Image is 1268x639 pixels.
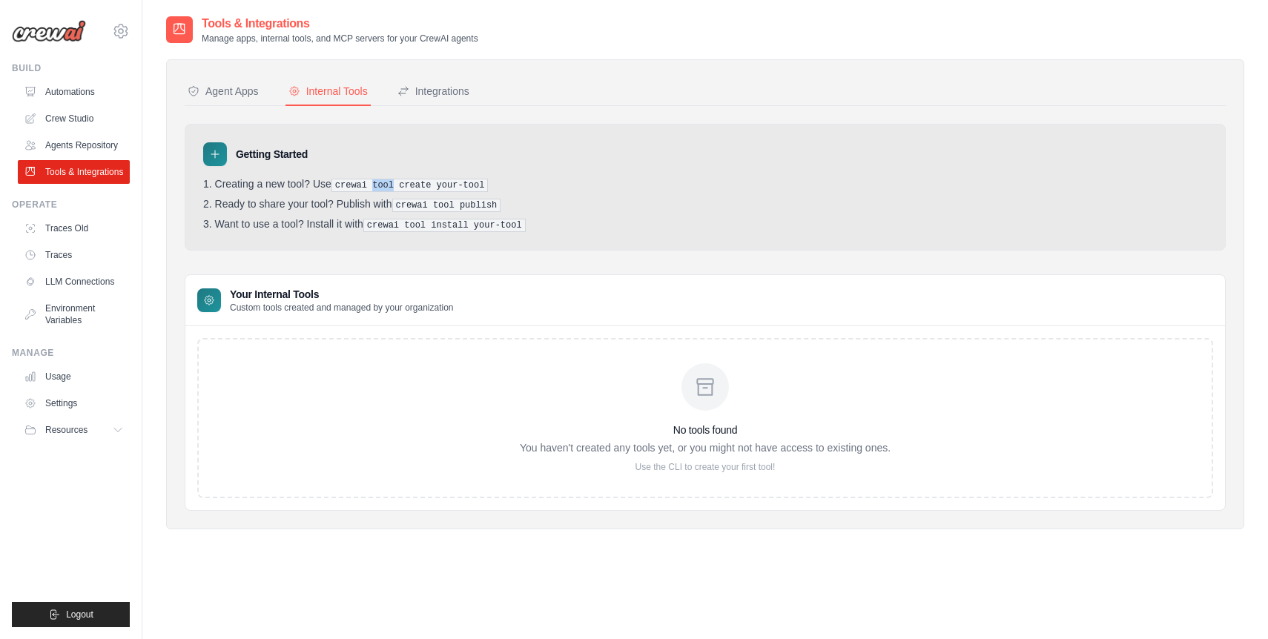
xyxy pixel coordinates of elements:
p: Custom tools created and managed by your organization [230,302,454,314]
div: Agent Apps [188,84,259,99]
span: Resources [45,424,87,436]
div: Manage [12,347,130,359]
a: Agents Repository [18,133,130,157]
pre: crewai tool create your-tool [331,179,489,192]
pre: crewai tool install your-tool [363,219,526,232]
p: Use the CLI to create your first tool! [520,461,891,473]
button: Logout [12,602,130,627]
a: Traces [18,243,130,267]
a: Traces Old [18,216,130,240]
p: You haven't created any tools yet, or you might not have access to existing ones. [520,440,891,455]
span: Logout [66,609,93,620]
a: Settings [18,391,130,415]
a: Environment Variables [18,297,130,332]
a: LLM Connections [18,270,130,294]
h3: No tools found [520,423,891,437]
h3: Getting Started [236,147,308,162]
a: Tools & Integrations [18,160,130,184]
a: Usage [18,365,130,388]
button: Resources [18,418,130,442]
li: Want to use a tool? Install it with [203,218,1207,232]
div: Integrations [397,84,469,99]
p: Manage apps, internal tools, and MCP servers for your CrewAI agents [202,33,478,44]
a: Crew Studio [18,107,130,130]
a: Automations [18,80,130,104]
img: Logo [12,20,86,42]
div: Operate [12,199,130,211]
div: Build [12,62,130,74]
h2: Tools & Integrations [202,15,478,33]
pre: crewai tool publish [392,199,501,212]
h3: Your Internal Tools [230,287,454,302]
button: Agent Apps [185,78,262,106]
li: Creating a new tool? Use [203,178,1207,192]
div: Internal Tools [288,84,368,99]
li: Ready to share your tool? Publish with [203,198,1207,212]
button: Integrations [394,78,472,106]
button: Internal Tools [285,78,371,106]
